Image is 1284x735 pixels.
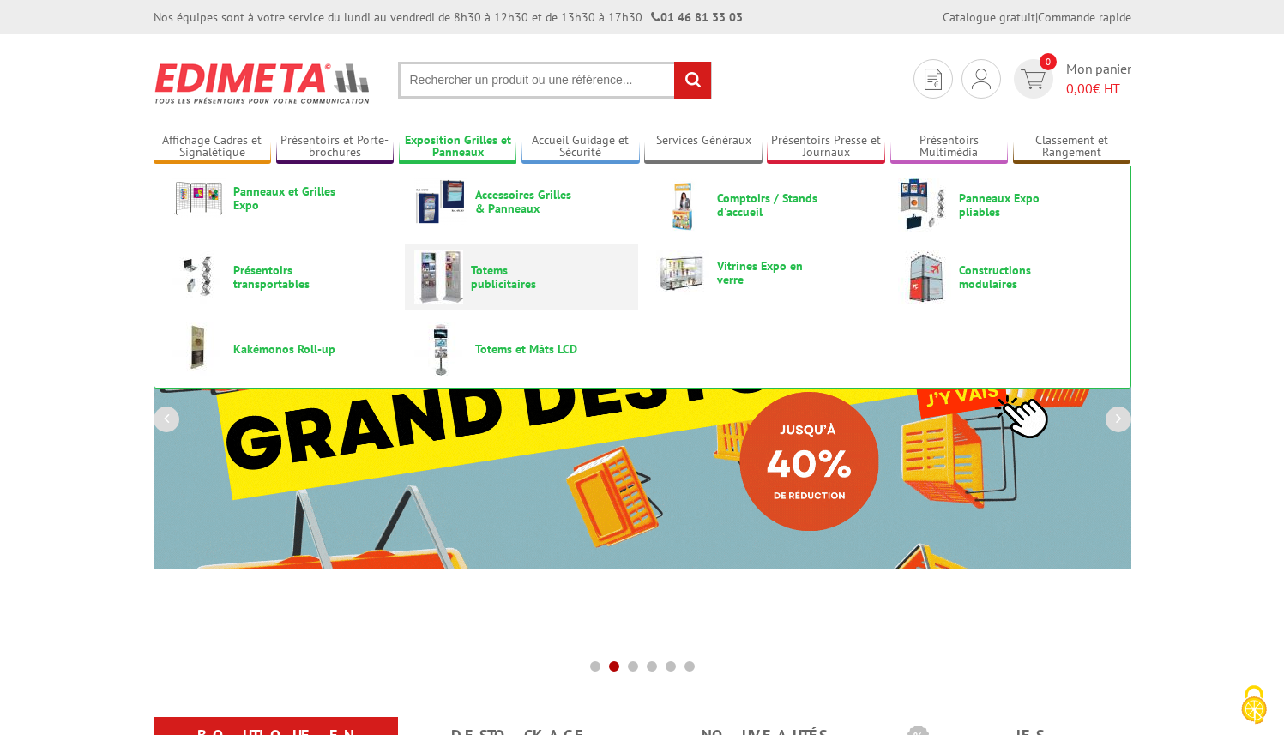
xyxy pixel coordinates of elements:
[154,9,743,26] div: Nos équipes sont à votre service du lundi au vendredi de 8h30 à 12h30 et de 13h30 à 17h30
[890,133,1009,161] a: Présentoirs Multimédia
[398,62,712,99] input: Rechercher un produit ou une référence...
[172,178,387,218] a: Panneaux et Grilles Expo
[898,178,1112,232] a: Panneaux Expo pliables
[172,322,226,376] img: Kakémonos Roll-up
[399,133,517,161] a: Exposition Grilles et Panneaux
[898,250,951,304] img: Constructions modulaires
[1040,53,1057,70] span: 0
[717,259,820,286] span: Vitrines Expo en verre
[674,62,711,99] input: rechercher
[233,184,336,212] span: Panneaux et Grilles Expo
[414,178,629,225] a: Accessoires Grilles & Panneaux
[276,133,395,161] a: Présentoirs et Porte-brochures
[656,250,871,295] a: Vitrines Expo en verre
[521,133,640,161] a: Accueil Guidage et Sécurité
[943,9,1035,25] a: Catalogue gratuit
[959,263,1062,291] span: Constructions modulaires
[233,263,336,291] span: Présentoirs transportables
[1224,677,1284,735] button: Cookies (fenêtre modale)
[172,322,387,376] a: Kakémonos Roll-up
[644,133,763,161] a: Services Généraux
[767,133,885,161] a: Présentoirs Presse et Journaux
[172,178,226,218] img: Panneaux et Grilles Expo
[898,250,1112,304] a: Constructions modulaires
[471,263,574,291] span: Totems publicitaires
[1038,9,1131,25] a: Commande rapide
[959,191,1062,219] span: Panneaux Expo pliables
[1066,80,1093,97] span: 0,00
[717,191,820,219] span: Comptoirs / Stands d'accueil
[656,178,871,232] a: Comptoirs / Stands d'accueil
[1013,133,1131,161] a: Classement et Rangement
[1021,69,1046,89] img: devis rapide
[656,250,709,295] img: Vitrines Expo en verre
[172,250,387,304] a: Présentoirs transportables
[1066,59,1131,99] span: Mon panier
[1066,79,1131,99] span: € HT
[925,69,942,90] img: devis rapide
[1010,59,1131,99] a: devis rapide 0 Mon panier 0,00€ HT
[475,342,578,356] span: Totems et Mâts LCD
[656,178,709,232] img: Comptoirs / Stands d'accueil
[1233,684,1275,726] img: Cookies (fenêtre modale)
[414,322,629,376] a: Totems et Mâts LCD
[651,9,743,25] strong: 01 46 81 33 03
[414,178,467,225] img: Accessoires Grilles & Panneaux
[414,322,467,376] img: Totems et Mâts LCD
[172,250,226,304] img: Présentoirs transportables
[154,51,372,115] img: Présentoir, panneau, stand - Edimeta - PLV, affichage, mobilier bureau, entreprise
[475,188,578,215] span: Accessoires Grilles & Panneaux
[233,342,336,356] span: Kakémonos Roll-up
[972,69,991,89] img: devis rapide
[414,250,629,304] a: Totems publicitaires
[154,133,272,161] a: Affichage Cadres et Signalétique
[943,9,1131,26] div: |
[414,250,463,304] img: Totems publicitaires
[898,178,951,232] img: Panneaux Expo pliables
